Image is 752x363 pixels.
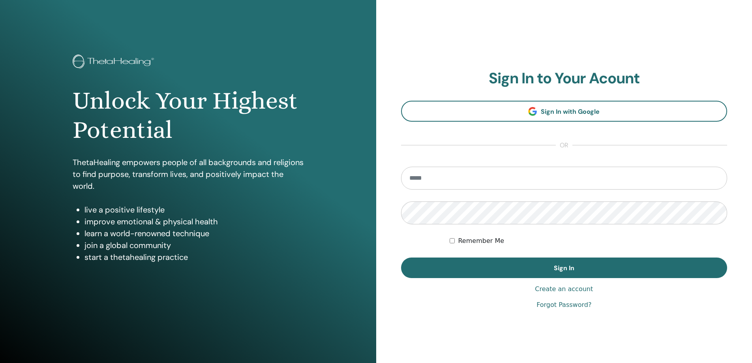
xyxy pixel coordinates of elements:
li: live a positive lifestyle [84,204,304,216]
li: improve emotional & physical health [84,216,304,228]
span: or [556,141,572,150]
a: Create an account [535,284,593,294]
h2: Sign In to Your Acount [401,70,728,88]
button: Sign In [401,258,728,278]
h1: Unlock Your Highest Potential [73,86,304,145]
label: Remember Me [458,236,504,246]
p: ThetaHealing empowers people of all backgrounds and religions to find purpose, transform lives, a... [73,156,304,192]
a: Sign In with Google [401,101,728,122]
div: Keep me authenticated indefinitely or until I manually logout [450,236,727,246]
a: Forgot Password? [536,300,591,310]
li: learn a world-renowned technique [84,228,304,239]
span: Sign In [554,264,574,272]
span: Sign In with Google [541,107,600,116]
li: join a global community [84,239,304,251]
li: start a thetahealing practice [84,251,304,263]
